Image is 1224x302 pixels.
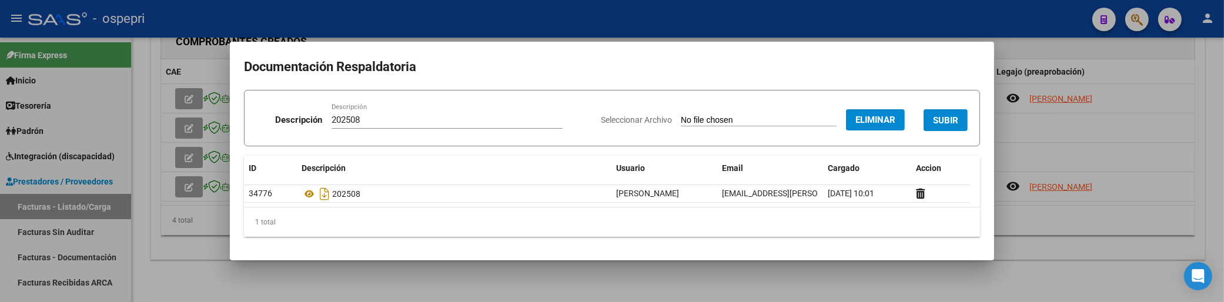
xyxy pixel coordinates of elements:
[717,156,823,181] datatable-header-cell: Email
[911,156,970,181] datatable-header-cell: Accion
[302,184,607,203] div: 202508
[244,56,980,78] h2: Documentación Respaldatoria
[722,189,915,198] span: [EMAIL_ADDRESS][PERSON_NAME][DOMAIN_NAME]
[1184,262,1212,290] div: Open Intercom Messenger
[249,163,256,173] span: ID
[317,184,332,203] i: Descargar documento
[855,115,895,125] span: Eliminar
[916,163,941,173] span: Accion
[828,189,874,198] span: [DATE] 10:01
[616,163,645,173] span: Usuario
[297,156,611,181] datatable-header-cell: Descripción
[846,109,905,130] button: Eliminar
[828,163,860,173] span: Cargado
[601,115,672,125] span: Seleccionar Archivo
[722,163,743,173] span: Email
[275,113,322,127] p: Descripción
[823,156,911,181] datatable-header-cell: Cargado
[244,207,980,237] div: 1 total
[616,189,679,198] span: [PERSON_NAME]
[244,156,297,181] datatable-header-cell: ID
[933,115,958,126] span: SUBIR
[611,156,717,181] datatable-header-cell: Usuario
[924,109,968,131] button: SUBIR
[249,189,272,198] span: 34776
[302,163,346,173] span: Descripción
